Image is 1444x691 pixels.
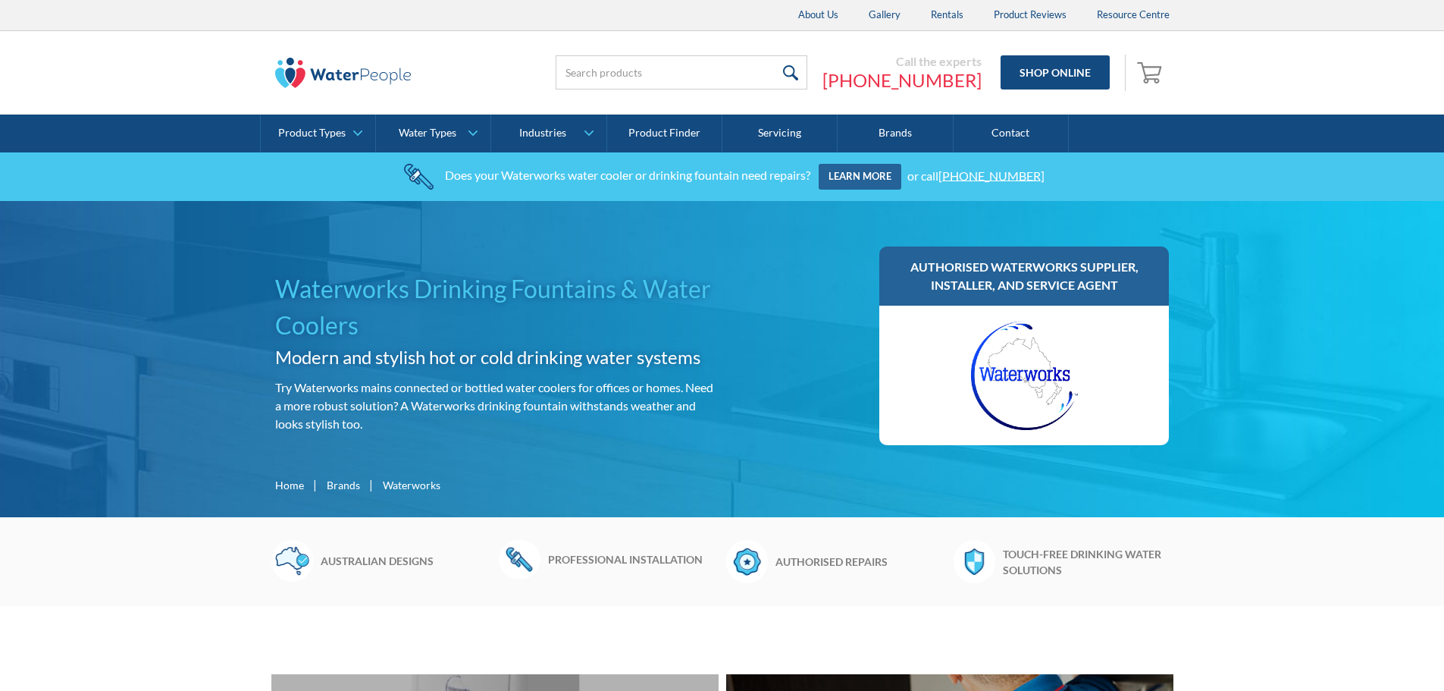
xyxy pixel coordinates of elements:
[275,344,716,371] h2: Modern and stylish hot or cold drinking water systems
[819,164,901,190] a: Learn more
[499,540,540,578] img: Wrench
[1003,546,1173,578] h6: Touch-free drinking water solutions
[275,271,716,344] h1: Waterworks Drinking Fountains & Water Coolers
[399,127,456,140] div: Water Types
[775,554,946,570] h6: Authorised repairs
[376,115,490,152] a: Water Types
[261,115,375,152] a: Product Types
[954,115,1069,152] a: Contact
[321,553,491,569] h6: Australian designs
[971,321,1078,430] img: Waterworks
[271,540,313,581] img: Australia
[312,476,319,494] div: |
[491,115,606,152] a: Industries
[383,477,440,493] div: Waterworks
[327,477,360,493] a: Brands
[822,54,982,69] div: Call the experts
[907,168,1045,182] div: or call
[445,168,810,182] div: Does your Waterworks water cooler or drinking fountain need repairs?
[822,69,982,92] a: [PHONE_NUMBER]
[548,551,719,567] h6: Professional installation
[838,115,953,152] a: Brands
[938,168,1045,182] a: [PHONE_NUMBER]
[519,127,566,140] div: Industries
[275,58,412,88] img: The Water People
[607,115,722,152] a: Product Finder
[726,540,768,583] img: Badge
[954,540,995,583] img: Shield
[275,477,304,493] a: Home
[1133,55,1170,91] a: Open empty cart
[1001,55,1110,90] a: Shop Online
[1137,60,1166,84] img: shopping cart
[275,378,716,433] p: Try Waterworks mains connected or bottled water coolers for offices or homes. Need a more robust ...
[722,115,838,152] a: Servicing
[278,127,346,140] div: Product Types
[556,55,807,90] input: Search products
[894,258,1154,294] h3: Authorised Waterworks supplier, installer, and service agent
[368,476,375,494] div: |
